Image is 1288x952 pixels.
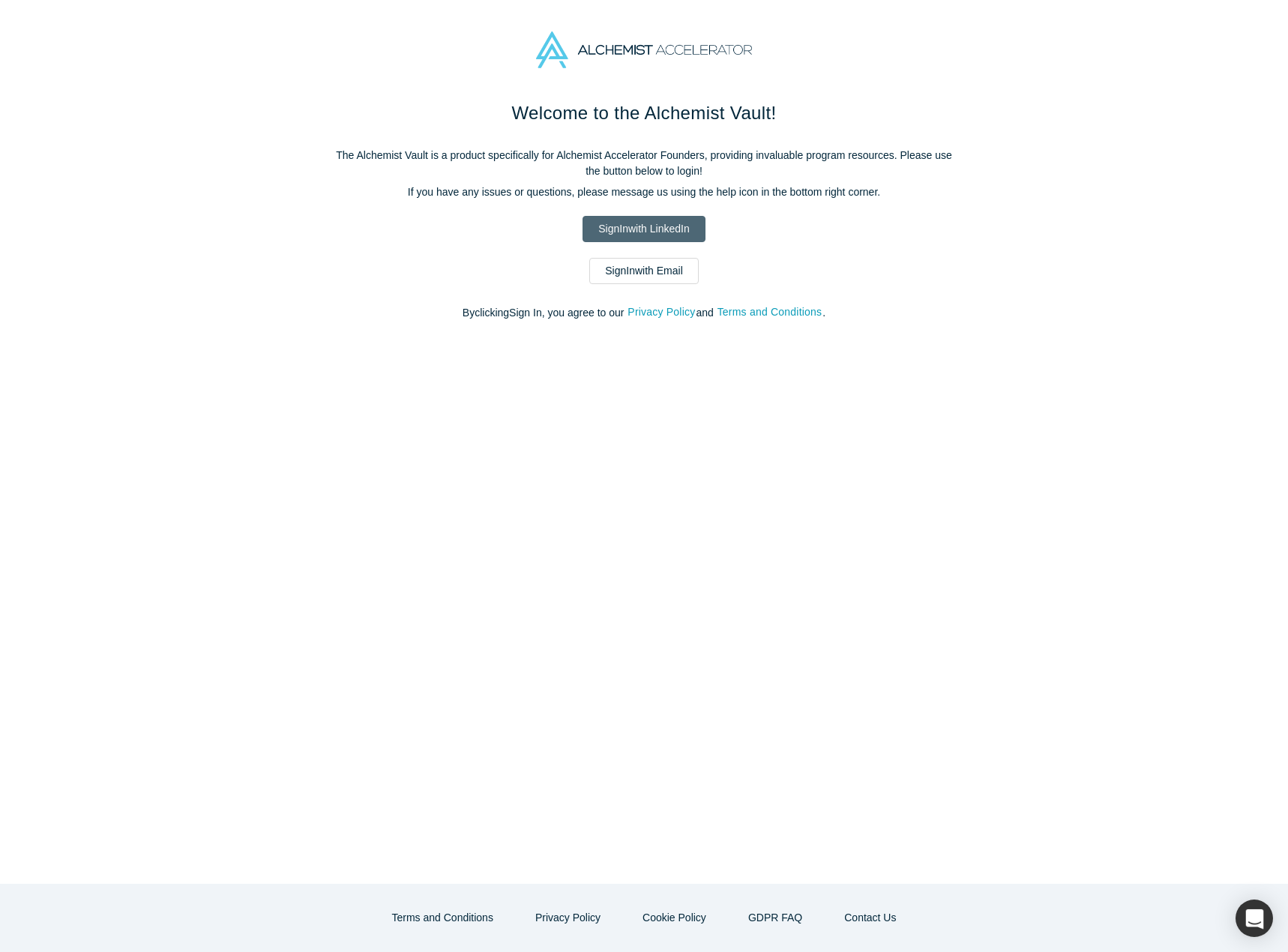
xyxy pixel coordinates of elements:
button: Cookie Policy [627,905,722,931]
h1: Welcome to the Alchemist Vault! [329,100,959,127]
p: The Alchemist Vault is a product specifically for Alchemist Accelerator Founders, providing inval... [329,148,959,179]
button: Terms and Conditions [717,304,823,321]
p: By clicking Sign In , you agree to our and . [329,305,959,321]
button: Contact Us [828,905,912,931]
button: Privacy Policy [520,905,616,931]
a: GDPR FAQ [732,905,818,931]
button: Terms and Conditions [376,905,509,931]
img: Alchemist Accelerator Logo [536,31,752,68]
a: SignInwith Email [589,258,699,284]
button: Privacy Policy [627,304,696,321]
p: If you have any issues or questions, please message us using the help icon in the bottom right co... [329,184,959,200]
a: SignInwith LinkedIn [583,216,705,242]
